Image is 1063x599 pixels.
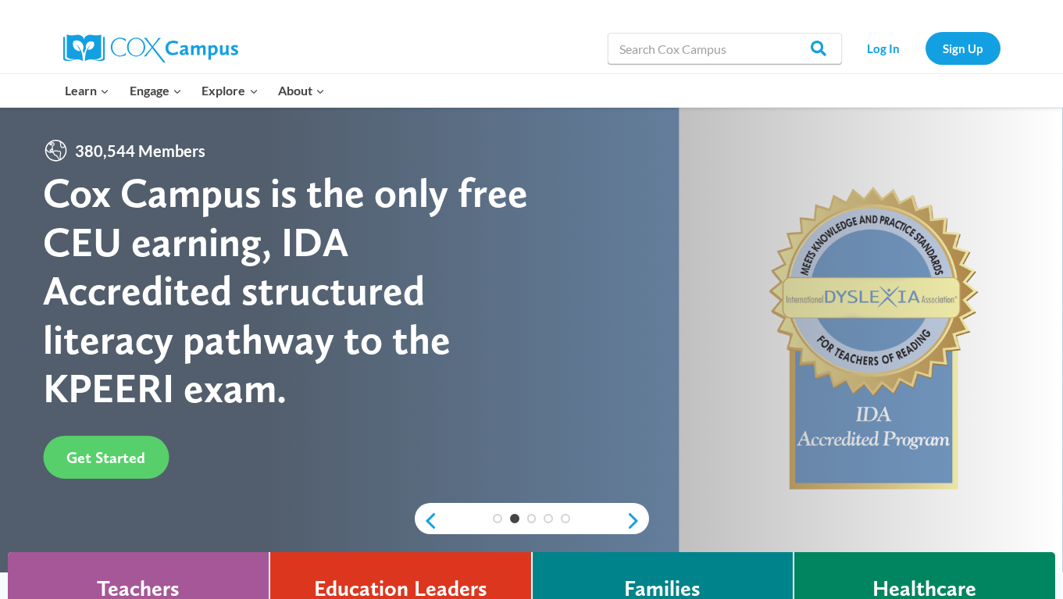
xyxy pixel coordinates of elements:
nav: Primary Navigation [55,74,335,107]
a: Sign Up [926,32,1001,64]
nav: Secondary Navigation [850,32,1001,64]
a: 4 [544,514,553,523]
input: Search Cox Campus [608,33,842,64]
a: Log In [850,32,918,64]
span: Learn [65,80,109,101]
a: next [626,512,649,530]
img: Cox Campus [63,34,238,62]
a: Get Started [43,436,169,479]
span: Engage [130,80,182,101]
a: 1 [493,514,502,523]
span: Get Started [66,448,145,467]
span: About [278,80,325,101]
a: 5 [561,514,570,523]
a: 2 [510,514,519,523]
span: 380,544 Members [69,138,212,163]
div: content slider buttons [415,505,649,537]
span: Explore [202,80,258,101]
a: previous [415,512,438,530]
a: 3 [527,514,537,523]
div: Cox Campus is the only free CEU earning, IDA Accredited structured literacy pathway to the KPEERI... [43,169,531,412]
